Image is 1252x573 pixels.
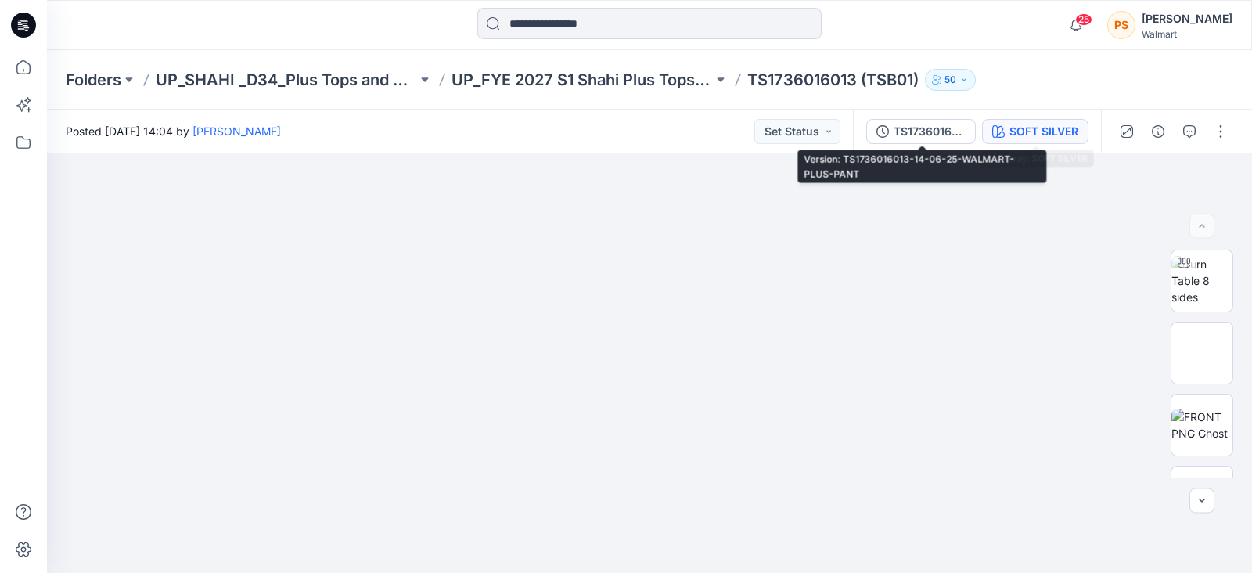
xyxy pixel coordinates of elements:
[747,69,919,91] p: TS1736016013 (TSB01)
[982,119,1088,144] button: SOFT SILVER
[1171,409,1232,441] img: FRONT PNG Ghost
[66,69,121,91] a: Folders
[925,69,976,91] button: 50
[1142,9,1232,28] div: [PERSON_NAME]
[1009,123,1078,140] div: SOFT SILVER
[66,123,281,139] span: Posted [DATE] 14:04 by
[866,119,976,144] button: TS1736016013-14-06-25-WALMART-PLUS-PANT
[300,153,999,573] img: eyJhbGciOiJIUzI1NiIsImtpZCI6IjAiLCJzbHQiOiJzZXMiLCJ0eXAiOiJKV1QifQ.eyJkYXRhIjp7InR5cGUiOiJzdG9yYW...
[452,69,713,91] a: UP_FYE 2027 S1 Shahi Plus Tops Dresses & Bottoms
[1107,11,1135,39] div: PS
[192,124,281,138] a: [PERSON_NAME]
[1146,119,1171,144] button: Details
[1171,256,1232,305] img: Turn Table 8 sides
[894,123,966,140] div: TS1736016013-14-06-25-WALMART-PLUS-PANT
[156,69,417,91] a: UP_SHAHI _D34_Plus Tops and Dresses
[1142,28,1232,40] div: Walmart
[1075,13,1092,26] span: 25
[944,71,956,88] p: 50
